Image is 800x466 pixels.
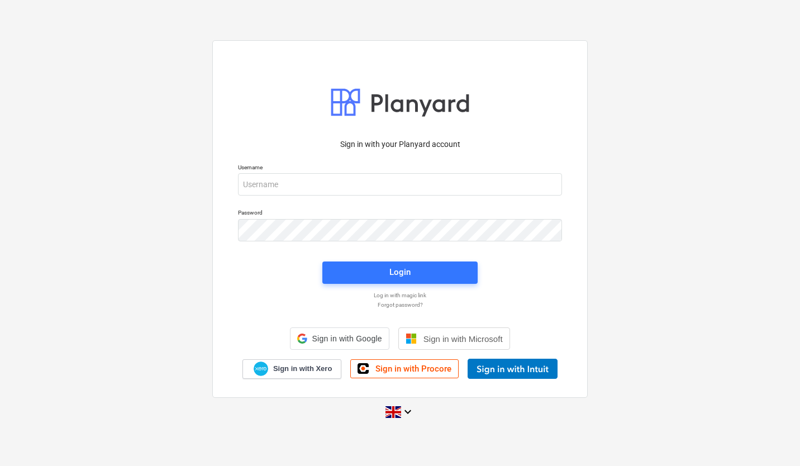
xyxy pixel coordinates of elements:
[312,334,382,343] span: Sign in with Google
[423,334,503,344] span: Sign in with Microsoft
[350,359,459,378] a: Sign in with Procore
[254,362,268,377] img: Xero logo
[406,333,417,344] img: Microsoft logo
[322,261,478,284] button: Login
[242,359,342,379] a: Sign in with Xero
[273,364,332,374] span: Sign in with Xero
[238,209,562,218] p: Password
[238,173,562,196] input: Username
[401,405,415,419] i: keyboard_arrow_down
[375,364,451,374] span: Sign in with Procore
[290,327,389,350] div: Sign in with Google
[232,292,568,299] a: Log in with magic link
[232,301,568,308] a: Forgot password?
[238,139,562,150] p: Sign in with your Planyard account
[238,164,562,173] p: Username
[389,265,411,279] div: Login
